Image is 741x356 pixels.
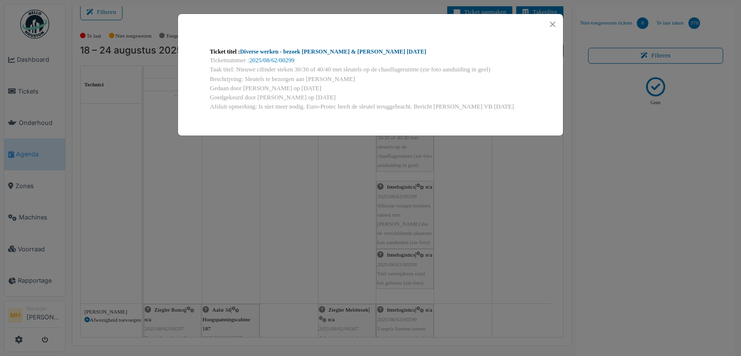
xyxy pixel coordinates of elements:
[210,56,531,65] div: Ticketnummer :
[210,93,531,102] div: Goedgekeurd door [PERSON_NAME] op [DATE]
[210,47,531,56] div: Ticket titel :
[546,18,559,31] button: Close
[240,48,426,55] a: Diverse werken - bezoek [PERSON_NAME] & [PERSON_NAME] [DATE]
[249,57,295,64] a: 2025/08/62/00299
[210,75,531,84] div: Beschrijving: Sleutels te bezorgen aan [PERSON_NAME]
[210,84,531,93] div: Gedaan door [PERSON_NAME] op [DATE]
[210,65,531,74] div: Taak titel: Nieuwe cilinder steken 30/30 of 40/40 met sleutels op de chauffageruimte (zie foto aa...
[210,102,531,111] div: Afsluit opmerking: Is niet meer nodig. Euro-Protec heeft de sleutel teruggebracht. Bericht [PERSO...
